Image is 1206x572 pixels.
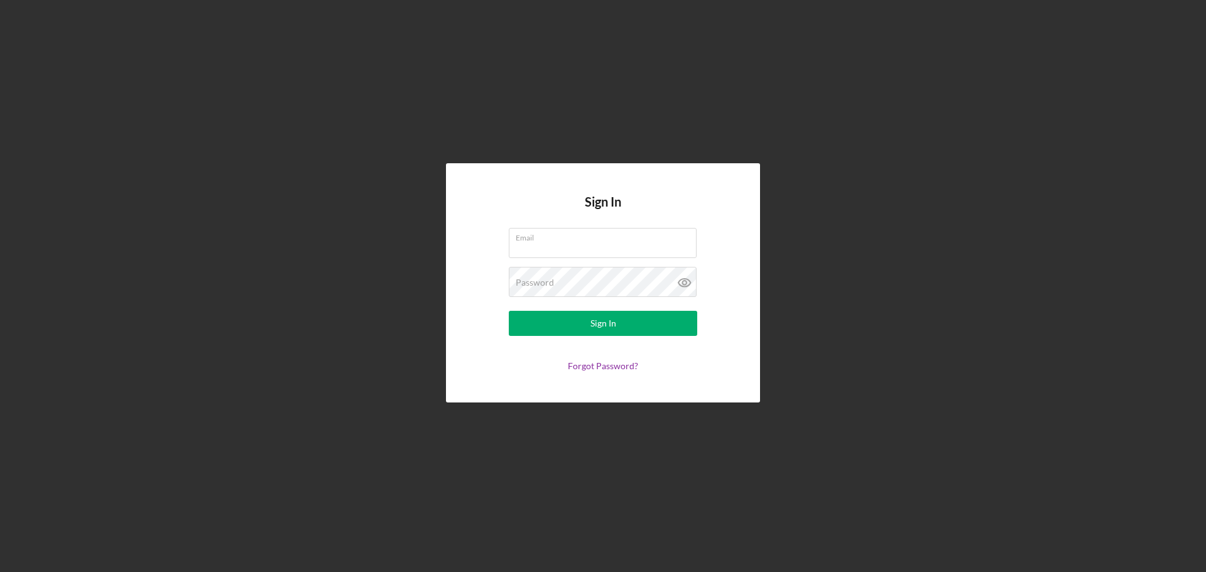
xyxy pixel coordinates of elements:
[516,229,697,242] label: Email
[590,311,616,336] div: Sign In
[516,278,554,288] label: Password
[585,195,621,228] h4: Sign In
[509,311,697,336] button: Sign In
[568,360,638,371] a: Forgot Password?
